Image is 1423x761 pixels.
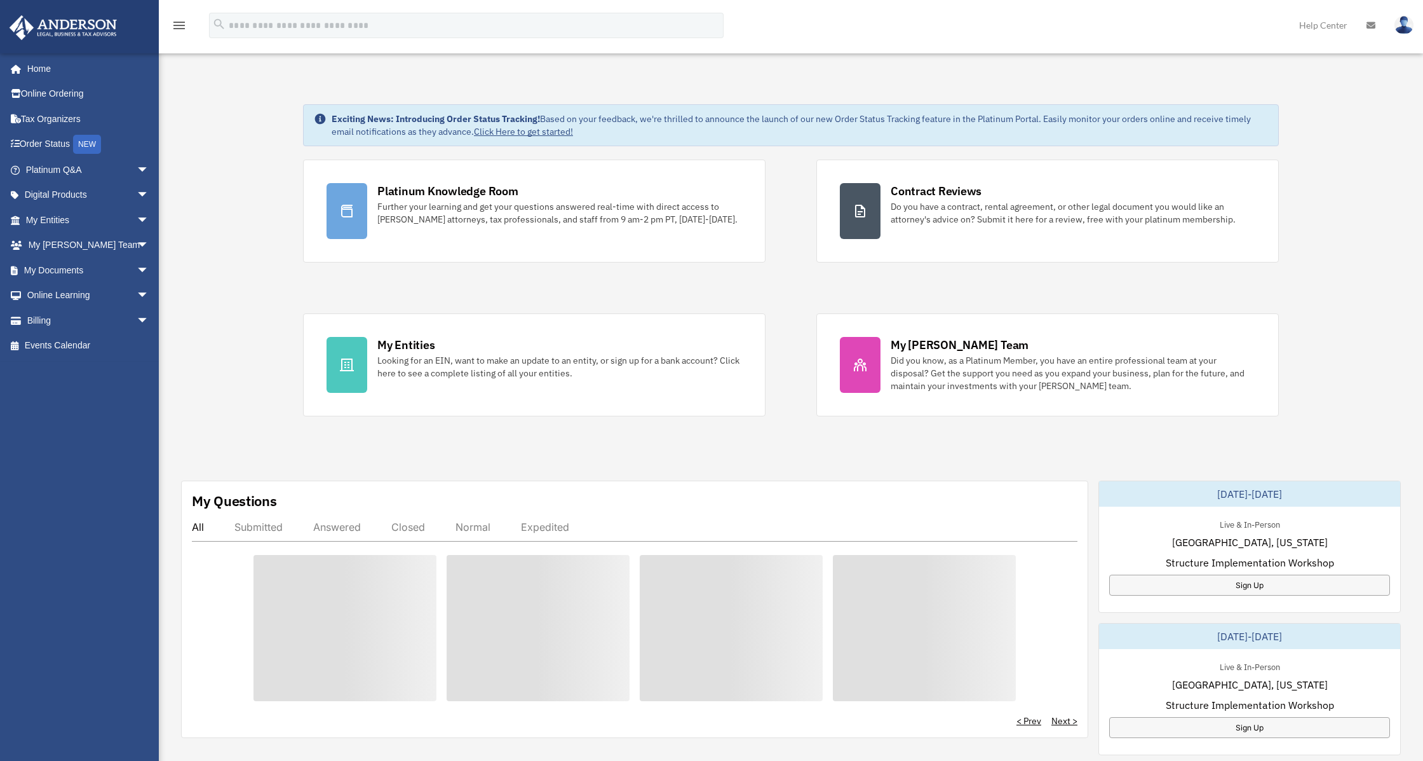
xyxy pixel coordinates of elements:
[9,333,168,359] a: Events Calendar
[332,113,540,125] strong: Exciting News: Introducing Order Status Tracking!
[9,283,168,308] a: Online Learningarrow_drop_down
[1051,715,1077,727] a: Next >
[192,491,277,511] div: My Questions
[377,183,518,199] div: Platinum Knowledge Room
[474,126,573,137] a: Click Here to get started!
[9,56,162,81] a: Home
[9,106,168,132] a: Tax Organizers
[303,160,765,263] a: Platinum Knowledge Room Further your learning and get your questions answered real-time with dire...
[73,135,101,154] div: NEW
[1172,677,1328,692] span: [GEOGRAPHIC_DATA], [US_STATE]
[891,200,1255,226] div: Do you have a contract, rental agreement, or other legal document you would like an attorney's ad...
[9,207,168,233] a: My Entitiesarrow_drop_down
[172,22,187,33] a: menu
[377,200,742,226] div: Further your learning and get your questions answered real-time with direct access to [PERSON_NAM...
[9,81,168,107] a: Online Ordering
[137,182,162,209] span: arrow_drop_down
[137,207,162,233] span: arrow_drop_down
[9,182,168,208] a: Digital Productsarrow_drop_down
[1016,715,1041,727] a: < Prev
[391,521,425,533] div: Closed
[192,521,204,533] div: All
[1109,575,1390,596] a: Sign Up
[212,17,226,31] i: search
[1109,717,1390,738] a: Sign Up
[9,308,168,333] a: Billingarrow_drop_down
[891,337,1028,353] div: My [PERSON_NAME] Team
[891,183,981,199] div: Contract Reviews
[9,233,168,258] a: My [PERSON_NAME] Teamarrow_drop_down
[303,313,765,416] a: My Entities Looking for an EIN, want to make an update to an entity, or sign up for a bank accoun...
[377,354,742,380] div: Looking for an EIN, want to make an update to an entity, or sign up for a bank account? Click her...
[9,157,168,182] a: Platinum Q&Aarrow_drop_down
[1166,697,1334,713] span: Structure Implementation Workshop
[313,521,361,533] div: Answered
[332,113,1268,138] div: Based on your feedback, we're thrilled to announce the launch of our new Order Status Tracking fe...
[1210,659,1290,673] div: Live & In-Person
[891,354,1255,392] div: Did you know, as a Platinum Member, you have an entire professional team at your disposal? Get th...
[1166,555,1334,570] span: Structure Implementation Workshop
[137,233,162,259] span: arrow_drop_down
[137,283,162,309] span: arrow_drop_down
[377,337,435,353] div: My Entities
[1210,517,1290,530] div: Live & In-Person
[234,521,283,533] div: Submitted
[6,15,121,40] img: Anderson Advisors Platinum Portal
[1099,481,1400,507] div: [DATE]-[DATE]
[455,521,490,533] div: Normal
[1394,16,1413,34] img: User Pic
[1172,535,1328,550] span: [GEOGRAPHIC_DATA], [US_STATE]
[172,18,187,33] i: menu
[1099,624,1400,649] div: [DATE]-[DATE]
[137,157,162,183] span: arrow_drop_down
[137,308,162,334] span: arrow_drop_down
[521,521,569,533] div: Expedited
[816,160,1279,263] a: Contract Reviews Do you have a contract, rental agreement, or other legal document you would like...
[137,257,162,284] span: arrow_drop_down
[9,257,168,283] a: My Documentsarrow_drop_down
[816,313,1279,416] a: My [PERSON_NAME] Team Did you know, as a Platinum Member, you have an entire professional team at...
[9,132,168,158] a: Order StatusNEW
